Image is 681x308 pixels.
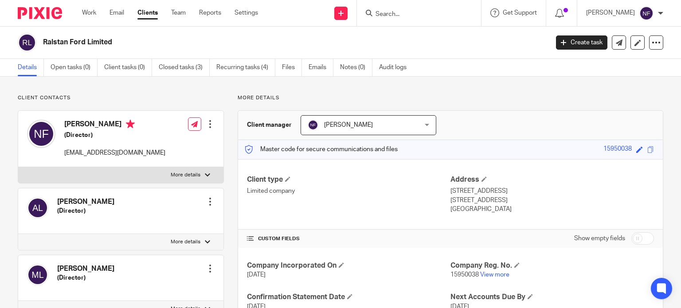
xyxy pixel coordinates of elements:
[64,120,165,131] h4: [PERSON_NAME]
[171,172,200,179] p: More details
[18,94,224,101] p: Client contacts
[18,7,62,19] img: Pixie
[309,59,333,76] a: Emails
[64,131,165,140] h5: (Director)
[450,196,654,205] p: [STREET_ADDRESS]
[480,272,509,278] a: View more
[450,292,654,302] h4: Next Accounts Due By
[503,10,537,16] span: Get Support
[450,205,654,214] p: [GEOGRAPHIC_DATA]
[340,59,372,76] a: Notes (0)
[247,175,450,184] h4: Client type
[556,35,607,50] a: Create task
[450,272,479,278] span: 15950038
[27,264,48,285] img: svg%3E
[603,144,632,155] div: 15950038
[247,292,450,302] h4: Confirmation Statement Date
[82,8,96,17] a: Work
[245,145,398,154] p: Master code for secure communications and files
[247,272,266,278] span: [DATE]
[235,8,258,17] a: Settings
[43,38,443,47] h2: Ralstan Ford Limited
[282,59,302,76] a: Files
[57,207,114,215] h5: (Director)
[639,6,654,20] img: svg%3E
[379,59,413,76] a: Audit logs
[247,261,450,270] h4: Company Incorporated On
[137,8,158,17] a: Clients
[216,59,275,76] a: Recurring tasks (4)
[574,234,625,243] label: Show empty fields
[110,8,124,17] a: Email
[51,59,98,76] a: Open tasks (0)
[104,59,152,76] a: Client tasks (0)
[238,94,663,101] p: More details
[126,120,135,129] i: Primary
[375,11,454,19] input: Search
[324,122,373,128] span: [PERSON_NAME]
[57,264,114,273] h4: [PERSON_NAME]
[64,148,165,157] p: [EMAIL_ADDRESS][DOMAIN_NAME]
[247,235,450,242] h4: CUSTOM FIELDS
[57,273,114,282] h5: (Director)
[247,187,450,195] p: Limited company
[450,187,654,195] p: [STREET_ADDRESS]
[18,59,44,76] a: Details
[18,33,36,52] img: svg%3E
[27,197,48,218] img: svg%3E
[199,8,221,17] a: Reports
[450,175,654,184] h4: Address
[308,120,318,130] img: svg%3E
[171,8,186,17] a: Team
[27,120,55,148] img: svg%3E
[159,59,210,76] a: Closed tasks (3)
[247,121,292,129] h3: Client manager
[586,8,635,17] p: [PERSON_NAME]
[171,238,200,246] p: More details
[450,261,654,270] h4: Company Reg. No.
[57,197,114,207] h4: [PERSON_NAME]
